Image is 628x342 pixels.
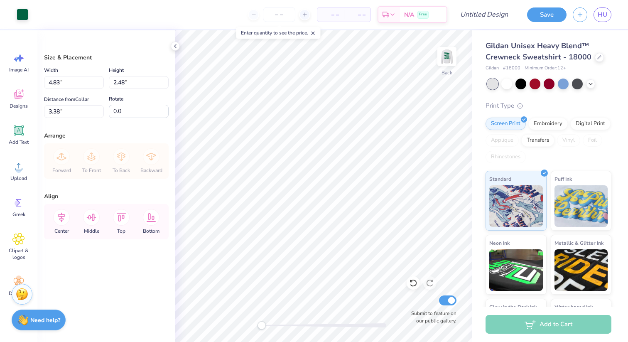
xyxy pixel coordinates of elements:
span: Metallic & Glitter Ink [554,239,603,247]
div: Accessibility label [258,321,266,330]
span: Gildan Unisex Heavy Blend™ Crewneck Sweatshirt - 18000 [486,41,591,62]
a: HU [594,7,611,22]
span: Greek [12,211,25,218]
div: Enter quantity to see the price. [236,27,321,39]
div: Arrange [44,131,169,140]
span: Add Text [9,139,29,145]
span: Top [117,228,125,234]
label: Rotate [109,94,123,104]
div: Digital Print [570,118,611,130]
span: – – [322,10,339,19]
span: Puff Ink [554,175,572,183]
div: Size & Placement [44,53,169,62]
span: – – [349,10,366,19]
label: Distance from Collar [44,94,89,104]
span: Neon Ink [489,239,510,247]
div: Embroidery [528,118,568,130]
span: Decorate [9,290,29,297]
div: Foil [583,134,602,147]
input: Untitled Design [454,6,515,23]
span: Gildan [486,65,499,72]
span: Center [54,228,69,234]
img: Neon Ink [489,249,543,291]
strong: Need help? [30,316,60,324]
span: Water based Ink [554,303,593,311]
div: Back [442,69,452,76]
span: # 18000 [503,65,520,72]
span: Designs [10,103,28,109]
div: Transfers [521,134,554,147]
img: Puff Ink [554,185,608,227]
span: Upload [10,175,27,182]
button: Save [527,7,567,22]
div: Screen Print [486,118,526,130]
span: Minimum Order: 12 + [525,65,566,72]
span: Bottom [143,228,159,234]
label: Width [44,65,58,75]
span: Free [419,12,427,17]
div: Print Type [486,101,611,111]
label: Submit to feature on our public gallery. [407,310,456,325]
span: Clipart & logos [5,247,32,261]
img: Back [439,48,455,65]
input: – – [263,7,295,22]
label: Height [109,65,124,75]
div: Rhinestones [486,151,526,163]
span: Glow in the Dark Ink [489,303,537,311]
span: Middle [84,228,99,234]
div: Align [44,192,169,201]
span: N/A [404,10,414,19]
div: Applique [486,134,519,147]
span: HU [598,10,607,20]
span: Image AI [9,66,29,73]
img: Metallic & Glitter Ink [554,249,608,291]
img: Standard [489,185,543,227]
div: Vinyl [557,134,580,147]
span: Standard [489,175,511,183]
